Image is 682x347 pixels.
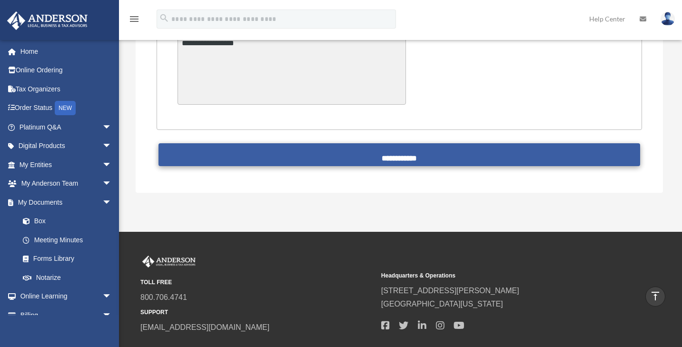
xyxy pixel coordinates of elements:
a: 800.706.4741 [140,293,187,301]
a: Online Learningarrow_drop_down [7,287,126,306]
a: menu [128,17,140,25]
a: Platinum Q&Aarrow_drop_down [7,118,126,137]
i: search [159,13,169,23]
img: Anderson Advisors Platinum Portal [4,11,90,30]
a: [GEOGRAPHIC_DATA][US_STATE] [381,300,503,308]
a: Home [7,42,126,61]
i: menu [128,13,140,25]
i: vertical_align_top [650,290,661,302]
span: arrow_drop_down [102,306,121,325]
a: Tax Organizers [7,79,126,99]
a: Billingarrow_drop_down [7,306,126,325]
a: [STREET_ADDRESS][PERSON_NAME] [381,287,519,295]
a: Online Ordering [7,61,126,80]
a: Box [13,212,126,231]
a: My Anderson Teamarrow_drop_down [7,174,126,193]
small: SUPPORT [140,307,375,317]
a: vertical_align_top [645,287,665,307]
span: arrow_drop_down [102,118,121,137]
span: arrow_drop_down [102,137,121,156]
a: My Entitiesarrow_drop_down [7,155,126,174]
a: Digital Productsarrow_drop_down [7,137,126,156]
a: Forms Library [13,249,126,268]
span: arrow_drop_down [102,174,121,194]
a: Meeting Minutes [13,230,121,249]
a: Order StatusNEW [7,99,126,118]
div: NEW [55,101,76,115]
span: arrow_drop_down [102,155,121,175]
small: Headquarters & Operations [381,271,615,281]
a: [EMAIL_ADDRESS][DOMAIN_NAME] [140,323,269,331]
a: My Documentsarrow_drop_down [7,193,126,212]
img: User Pic [661,12,675,26]
a: Notarize [13,268,126,287]
span: arrow_drop_down [102,287,121,307]
small: TOLL FREE [140,278,375,288]
span: arrow_drop_down [102,193,121,212]
img: Anderson Advisors Platinum Portal [140,256,198,268]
